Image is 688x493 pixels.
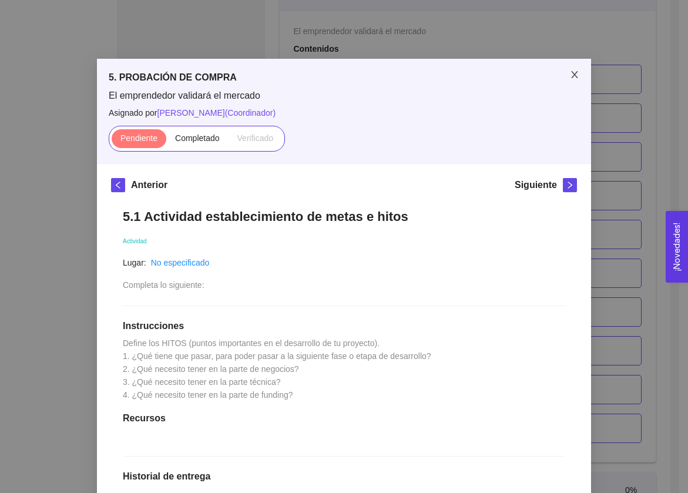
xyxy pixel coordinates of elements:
[123,412,565,424] h1: Recursos
[109,71,579,85] h5: 5. PROBACIÓN DE COMPRA
[123,338,431,400] span: Define los HITOS (puntos importantes en el desarrollo de tu proyecto). 1. ¿Qué tiene que pasar, p...
[515,178,557,192] h5: Siguiente
[157,108,276,118] span: [PERSON_NAME] ( Coordinador )
[175,133,220,143] span: Completado
[563,178,577,192] button: right
[123,280,204,290] span: Completa lo siguiente:
[123,209,565,224] h1: 5.1 Actividad establecimiento de metas e hitos
[666,211,688,283] button: Open Feedback Widget
[237,133,273,143] span: Verificado
[123,238,147,244] span: Actividad
[120,133,157,143] span: Pendiente
[563,181,576,189] span: right
[570,70,579,79] span: close
[109,89,579,102] span: El emprendedor validará el mercado
[109,106,579,119] span: Asignado por
[131,178,167,192] h5: Anterior
[123,320,565,332] h1: Instrucciones
[123,471,565,482] h1: Historial de entrega
[112,181,125,189] span: left
[111,178,125,192] button: left
[151,258,210,267] a: No especificado
[558,59,591,92] button: Close
[123,256,146,269] article: Lugar:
